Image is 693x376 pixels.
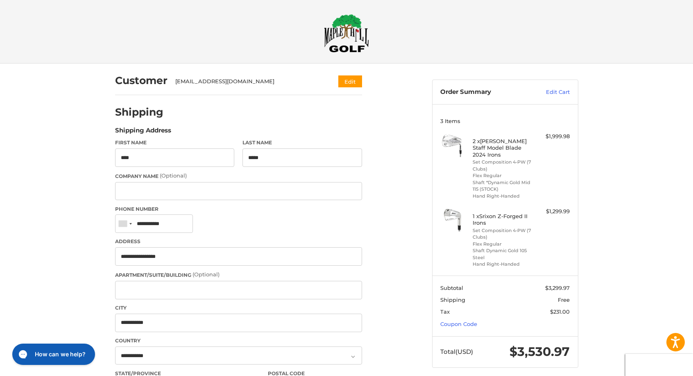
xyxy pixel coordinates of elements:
div: $1,999.98 [537,132,570,141]
span: Total (USD) [440,348,473,355]
h4: 2 x [PERSON_NAME] Staff Model Blade 2024 Irons [473,138,535,158]
li: Flex Regular [473,241,535,248]
label: City [115,304,362,312]
li: Set Composition 4-PW (7 Clubs) [473,159,535,172]
li: Shaft *Dynamic Gold Mid 115 (STOCK) [473,179,535,193]
span: Shipping [440,296,465,303]
h4: 1 x Srixon Z-Forged II Irons [473,213,535,226]
legend: Shipping Address [115,126,171,139]
iframe: Gorgias live chat messenger [8,341,97,368]
h2: Customer [115,74,168,87]
label: Country [115,337,362,344]
span: $3,299.97 [545,285,570,291]
label: Company Name [115,172,362,180]
h2: Shipping [115,106,163,118]
li: Hand Right-Handed [473,261,535,268]
span: Free [558,296,570,303]
span: $231.00 [550,308,570,315]
label: Last Name [242,139,362,146]
h3: 3 Items [440,118,570,124]
label: First Name [115,139,235,146]
label: Phone Number [115,205,362,213]
a: Coupon Code [440,321,477,327]
iframe: Google Customer Reviews [625,354,693,376]
span: Tax [440,308,450,315]
li: Shaft Dynamic Gold 105 Steel [473,247,535,261]
small: (Optional) [192,271,220,278]
span: $3,530.97 [510,344,570,359]
label: Address [115,238,362,245]
li: Flex Regular [473,172,535,179]
small: (Optional) [160,172,187,179]
li: Hand Right-Handed [473,193,535,200]
h3: Order Summary [440,88,528,96]
div: [EMAIL_ADDRESS][DOMAIN_NAME] [175,77,322,86]
button: Edit [338,75,362,87]
img: Maple Hill Golf [324,14,369,52]
a: Edit Cart [528,88,570,96]
div: $1,299.99 [537,207,570,216]
label: Apartment/Suite/Building [115,271,362,279]
li: Set Composition 4-PW (7 Clubs) [473,227,535,241]
span: Subtotal [440,285,463,291]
